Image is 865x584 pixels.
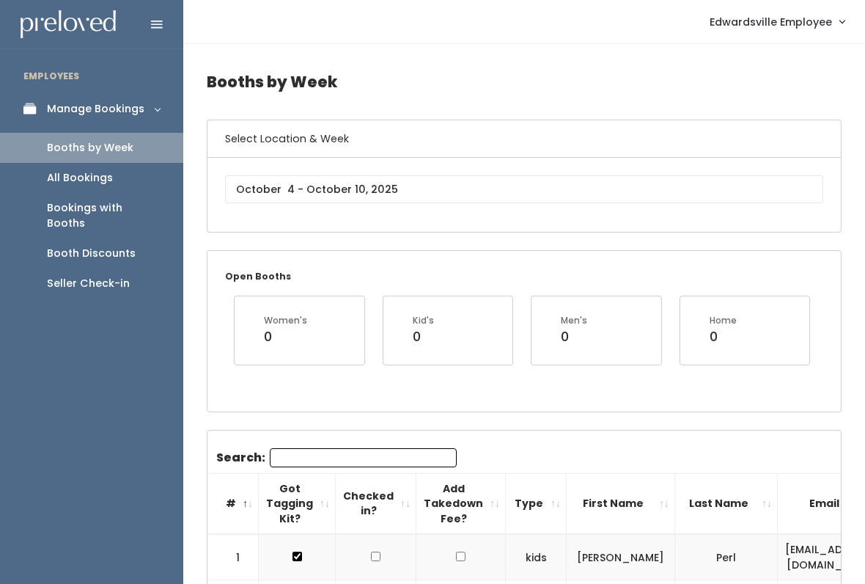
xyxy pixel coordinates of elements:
[225,175,823,203] input: October 4 - October 10, 2025
[47,140,133,156] div: Booths by Week
[561,314,587,327] div: Men's
[207,120,841,158] h6: Select Location & Week
[416,473,506,534] th: Add Takedown Fee?: activate to sort column ascending
[47,101,144,117] div: Manage Bookings
[561,327,587,346] div: 0
[413,314,434,327] div: Kid's
[47,276,130,291] div: Seller Check-in
[216,448,457,467] label: Search:
[207,62,842,102] h4: Booths by Week
[336,473,416,534] th: Checked in?: activate to sort column ascending
[47,246,136,261] div: Booth Discounts
[567,473,675,534] th: First Name: activate to sort column ascending
[259,473,336,534] th: Got Tagging Kit?: activate to sort column ascending
[710,314,737,327] div: Home
[207,534,259,580] td: 1
[207,473,259,534] th: #: activate to sort column descending
[47,200,160,231] div: Bookings with Booths
[506,534,567,580] td: kids
[675,473,778,534] th: Last Name: activate to sort column ascending
[47,170,113,186] div: All Bookings
[270,448,457,467] input: Search:
[710,327,737,346] div: 0
[506,473,567,534] th: Type: activate to sort column ascending
[567,534,675,580] td: [PERSON_NAME]
[21,10,116,39] img: preloved logo
[710,14,832,30] span: Edwardsville Employee
[264,327,307,346] div: 0
[675,534,778,580] td: Perl
[413,327,434,346] div: 0
[264,314,307,327] div: Women's
[225,270,291,282] small: Open Booths
[695,6,859,37] a: Edwardsville Employee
